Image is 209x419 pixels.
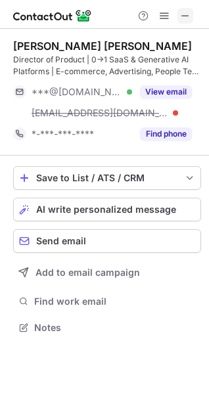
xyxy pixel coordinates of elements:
button: Reveal Button [140,127,192,141]
div: Director of Product | 0→1 SaaS & Generative AI Platforms | E-commerce, Advertising, People Tech |... [13,54,201,77]
span: AI write personalized message [36,204,176,215]
span: ***@[DOMAIN_NAME] [32,86,122,98]
img: ContactOut v5.3.10 [13,8,92,24]
button: Add to email campaign [13,261,201,284]
div: Save to List / ATS / CRM [36,173,178,183]
button: Find work email [13,292,201,311]
span: Send email [36,236,86,246]
span: Notes [34,322,196,334]
span: Find work email [34,296,196,307]
span: Add to email campaign [35,267,140,278]
button: save-profile-one-click [13,166,201,190]
button: Notes [13,319,201,337]
div: [PERSON_NAME] [PERSON_NAME] [13,39,192,53]
span: [EMAIL_ADDRESS][DOMAIN_NAME] [32,107,168,119]
button: AI write personalized message [13,198,201,221]
button: Reveal Button [140,85,192,99]
button: Send email [13,229,201,253]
